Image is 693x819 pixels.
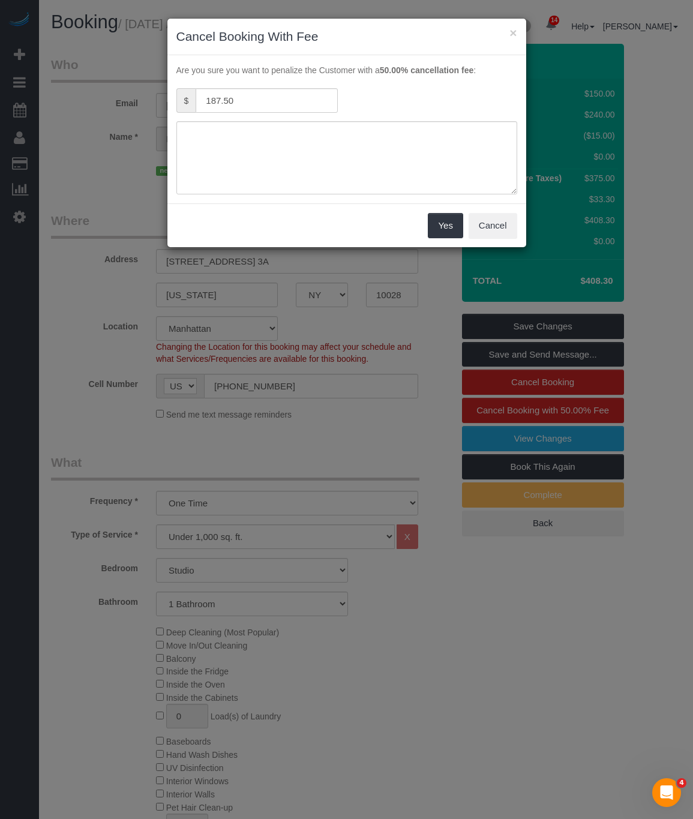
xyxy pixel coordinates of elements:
iframe: Intercom live chat [652,778,681,807]
strong: 50.00% cancellation fee [380,65,473,75]
sui-modal: Cancel Booking With Fee [167,19,526,247]
span: 4 [677,778,686,788]
button: Cancel [469,213,517,238]
p: Are you sure you want to penalize the Customer with a : [176,64,517,76]
button: × [509,26,517,39]
h3: Cancel Booking With Fee [176,28,517,46]
button: Yes [428,213,463,238]
span: $ [176,88,196,113]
